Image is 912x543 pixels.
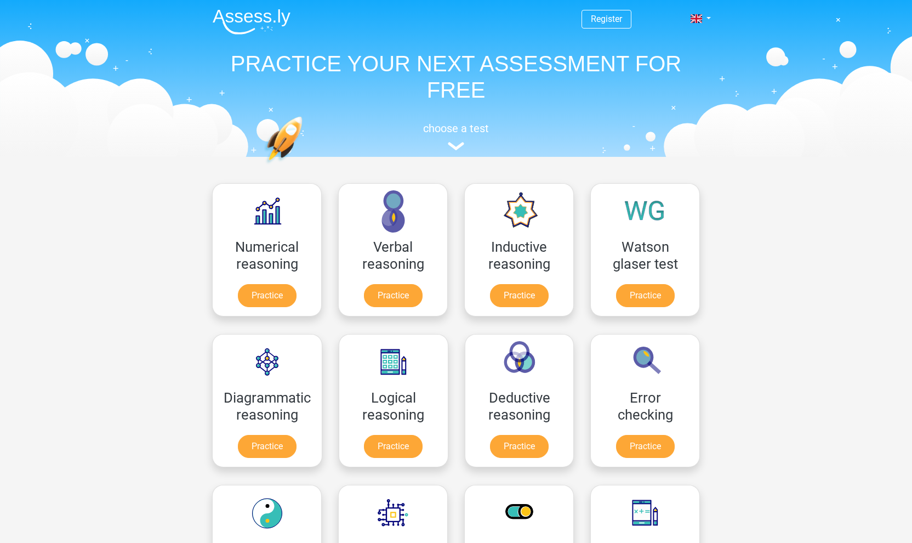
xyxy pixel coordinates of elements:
[204,122,708,151] a: choose a test
[448,142,464,150] img: assessment
[213,9,290,35] img: Assessly
[238,284,297,307] a: Practice
[616,435,675,458] a: Practice
[264,116,345,216] img: practice
[364,284,423,307] a: Practice
[490,435,549,458] a: Practice
[490,284,549,307] a: Practice
[364,435,423,458] a: Practice
[616,284,675,307] a: Practice
[238,435,297,458] a: Practice
[204,50,708,103] h1: PRACTICE YOUR NEXT ASSESSMENT FOR FREE
[204,122,708,135] h5: choose a test
[591,14,622,24] a: Register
